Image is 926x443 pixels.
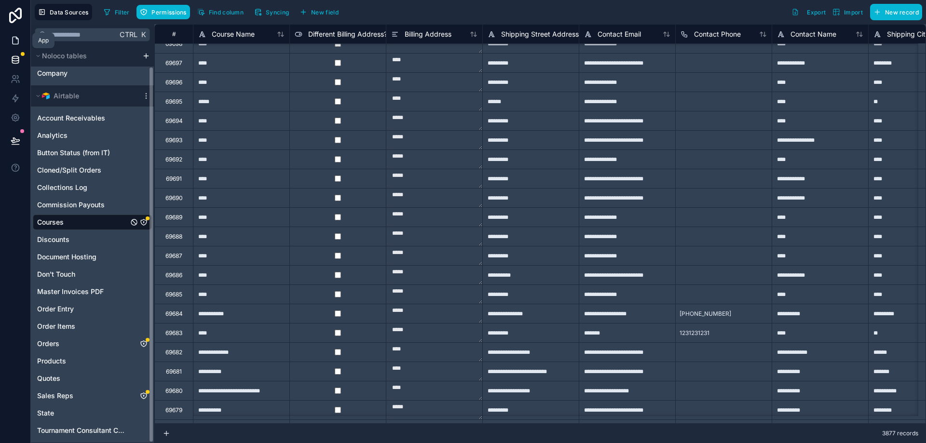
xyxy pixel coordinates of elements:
[165,387,183,395] div: 69680
[165,271,182,279] div: 69686
[194,5,247,19] button: Find column
[680,329,709,337] span: 1231231231
[165,156,182,163] div: 69692
[296,5,342,19] button: New field
[165,291,182,298] div: 69685
[212,29,255,39] span: Course Name
[165,117,183,125] div: 69694
[308,29,387,39] span: Different Billing Address?
[165,252,182,260] div: 69687
[251,5,292,19] button: Syncing
[165,214,182,221] div: 69689
[165,349,182,356] div: 69682
[882,430,918,437] span: 3877 records
[166,175,182,183] div: 69691
[165,98,182,106] div: 69695
[866,4,922,20] a: New record
[165,136,182,144] div: 69693
[694,29,741,39] span: Contact Phone
[162,30,186,38] div: #
[311,9,339,16] span: New field
[807,9,826,16] span: Export
[165,233,182,241] div: 69688
[50,9,89,16] span: Data Sources
[885,9,919,16] span: New record
[790,29,836,39] span: Contact Name
[165,79,182,86] div: 69696
[165,40,182,48] div: 69698
[136,5,193,19] a: Permissions
[38,37,49,44] div: App
[251,5,296,19] a: Syncing
[680,310,731,318] span: [PHONE_NUMBER]
[165,310,183,318] div: 69684
[598,29,641,39] span: Contact Email
[136,5,190,19] button: Permissions
[166,368,182,376] div: 69681
[829,4,866,20] button: Import
[788,4,829,20] button: Export
[119,28,138,40] span: Ctrl
[405,29,451,39] span: Billing Address
[266,9,289,16] span: Syncing
[165,59,182,67] div: 69697
[100,5,133,19] button: Filter
[165,329,182,337] div: 69683
[209,9,244,16] span: Find column
[501,29,579,39] span: Shipping Street Address
[35,4,92,20] button: Data Sources
[115,9,130,16] span: Filter
[870,4,922,20] button: New record
[140,31,147,38] span: K
[165,406,182,414] div: 69679
[844,9,863,16] span: Import
[151,9,186,16] span: Permissions
[165,194,183,202] div: 69690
